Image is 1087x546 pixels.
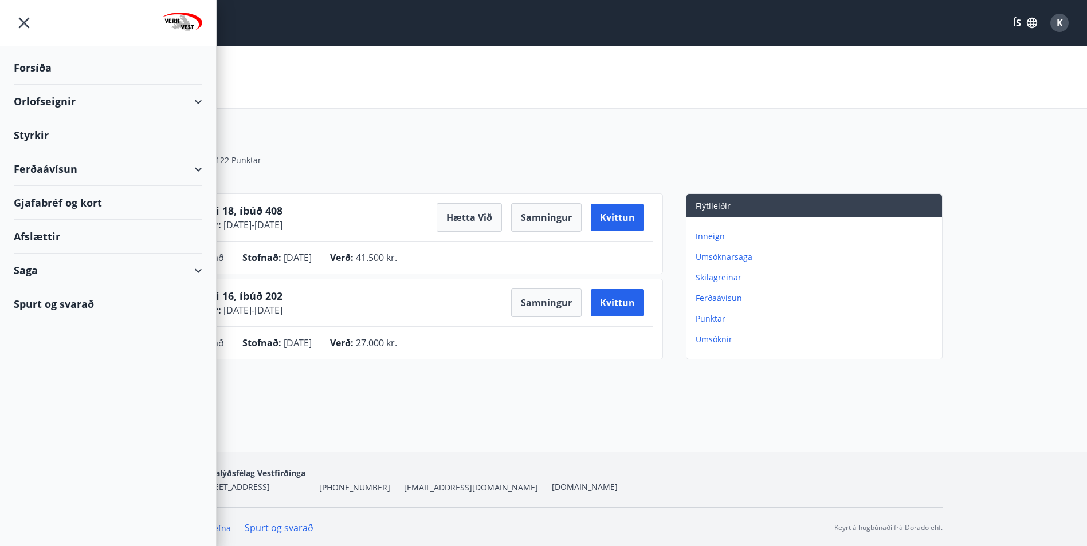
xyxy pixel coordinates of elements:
[284,251,312,264] span: [DATE]
[1007,13,1043,33] button: ÍS
[156,204,282,217] span: Sunnusmári 18, íbúð 408
[552,481,618,492] a: [DOMAIN_NAME]
[221,304,282,316] span: [DATE] - [DATE]
[696,313,937,325] p: Punktar
[591,204,644,231] button: Kvittun
[696,231,937,242] p: Inneign
[404,482,538,493] span: [EMAIL_ADDRESS][DOMAIN_NAME]
[14,118,202,152] div: Styrkir
[14,13,34,33] button: menu
[242,251,281,264] span: Stofnað :
[162,13,202,35] img: union_logo
[696,292,937,304] p: Ferðaávísun
[215,155,261,166] span: 122 Punktar
[696,200,731,211] span: Flýtileiðir
[591,289,644,316] button: Kvittun
[356,337,397,349] span: 27.000 kr.
[437,203,502,232] button: Hætta við
[1057,17,1063,29] span: K
[14,152,202,186] div: Ferðaávísun
[330,337,354,349] span: Verð :
[14,220,202,254] div: Afslættir
[1046,9,1073,37] button: K
[242,337,281,349] span: Stofnað :
[834,523,943,533] p: Keyrt á hugbúnaði frá Dorado ehf.
[696,251,937,263] p: Umsóknarsaga
[156,289,282,303] span: Sunnusmári 16, íbúð 202
[284,337,312,349] span: [DATE]
[197,481,270,492] span: [STREET_ADDRESS]
[330,251,354,264] span: Verð :
[511,288,582,317] button: Samningur
[14,254,202,287] div: Saga
[511,203,582,232] button: Samningur
[14,186,202,220] div: Gjafabréf og kort
[14,287,202,321] div: Spurt og svarað
[14,51,202,85] div: Forsíða
[14,85,202,118] div: Orlofseignir
[221,219,282,231] span: [DATE] - [DATE]
[319,482,390,493] span: [PHONE_NUMBER]
[245,521,313,534] a: Spurt og svarað
[197,468,305,478] span: Verkalýðsfélag Vestfirðinga
[696,272,937,283] p: Skilagreinar
[356,251,397,264] span: 41.500 kr.
[696,334,937,345] p: Umsóknir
